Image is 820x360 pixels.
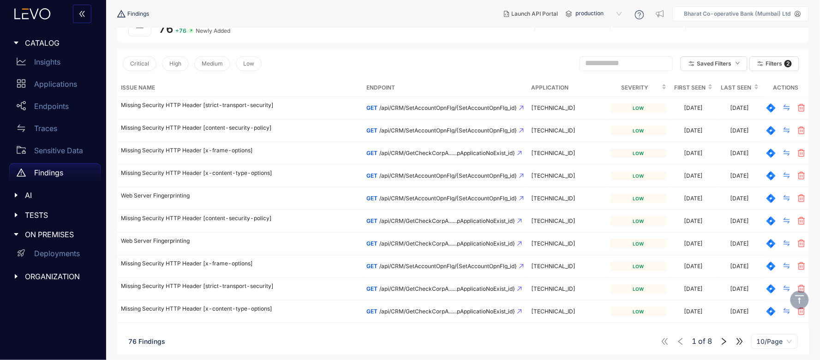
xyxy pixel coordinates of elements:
[607,79,670,97] th: Severity
[243,60,254,67] span: Low
[692,337,712,345] span: of
[13,40,19,46] span: caret-right
[121,192,359,199] p: Web Server Fingerprinting
[611,126,667,135] div: low
[123,56,156,71] button: Critical
[697,60,732,67] span: Saved Filters
[730,218,749,224] div: [DATE]
[684,263,703,270] div: [DATE]
[611,239,667,248] div: low
[34,58,60,66] p: Insights
[611,149,667,158] div: low
[13,192,19,198] span: caret-right
[236,56,262,71] button: Low
[531,308,575,315] span: [TECHNICAL_ID]
[169,60,181,67] span: High
[684,173,703,179] div: [DATE]
[611,284,667,294] div: low
[531,195,575,202] span: [TECHNICAL_ID]
[684,127,703,134] div: [DATE]
[684,150,703,156] div: [DATE]
[13,231,19,238] span: caret-right
[366,104,377,111] span: GET
[681,56,748,71] button: Saved Filtersdown
[379,263,517,270] span: /api/CRM/SetAccountOpnFlg/{SetAccountOpnFlg_id}
[9,141,101,163] a: Sensitive Data
[692,337,697,345] span: 1
[611,216,667,226] div: low
[611,307,667,316] div: low
[366,285,377,292] span: GET
[531,127,575,134] span: [TECHNICAL_ID]
[379,105,517,111] span: /api/CRM/SetAccountOpnFlg/{SetAccountOpnFlg_id}
[194,56,230,71] button: Medium
[9,163,101,186] a: Findings
[531,104,575,111] span: [TECHNICAL_ID]
[783,104,790,112] span: swap
[670,79,717,97] th: First Seen
[766,60,783,67] span: Filters
[684,105,703,111] div: [DATE]
[684,11,791,17] p: Bharat Co-operative Bank (Mumbai) Ltd
[708,337,712,345] span: 8
[121,260,359,267] p: Missing Security HTTP Header [x-frame-options]
[127,11,149,17] span: Findings
[17,168,26,177] span: warning
[730,286,749,292] div: [DATE]
[757,335,792,348] span: 10/Page
[34,249,80,258] p: Deployments
[531,217,575,224] span: [TECHNICAL_ID]
[730,105,749,111] div: [DATE]
[363,79,527,97] th: Endpoint
[783,126,790,135] span: swap
[783,149,790,157] span: swap
[379,286,515,292] span: /api/CRM/GetCheckCorpA......pApplicatioNoExist_id}
[379,240,515,247] span: /api/CRM/GetCheckCorpA......pApplicatioNoExist_id}
[162,56,189,71] button: High
[9,119,101,141] a: Traces
[776,282,798,296] button: swap
[6,205,101,225] div: TESTS
[202,60,223,67] span: Medium
[121,215,359,222] p: Missing Security HTTP Header [content-security-policy]
[366,195,377,202] span: GET
[17,124,26,133] span: swap
[783,307,790,316] span: swap
[730,127,749,134] div: [DATE]
[366,308,377,315] span: GET
[763,79,809,97] th: Actions
[121,125,359,131] p: Missing Security HTTP Header [content-security-policy]
[175,28,186,34] span: + 76
[25,191,93,199] span: AI
[25,272,93,281] span: ORGANIZATION
[730,150,749,156] div: [DATE]
[6,186,101,205] div: AI
[736,337,744,346] span: double-right
[776,191,798,206] button: swap
[34,124,57,132] p: Traces
[783,172,790,180] span: swap
[13,212,19,218] span: caret-right
[611,262,667,271] div: low
[776,236,798,251] button: swap
[684,195,703,202] div: [DATE]
[611,171,667,180] div: low
[649,20,654,29] span: 0
[783,217,790,225] span: swap
[730,173,749,179] div: [DATE]
[196,28,230,34] span: Newly Added
[531,150,575,156] span: [TECHNICAL_ID]
[379,150,515,156] span: /api/CRM/GetCheckCorpA......pApplicatioNoExist_id}
[25,39,93,47] span: CATALOG
[720,83,752,93] span: Last Seen
[730,308,749,315] div: [DATE]
[776,214,798,228] button: swap
[776,101,798,115] button: swap
[574,20,579,29] span: 0
[6,225,101,244] div: ON PREMISES
[159,22,174,36] span: 76
[121,102,359,108] p: Missing Security HTTP Header [strict-transport-security]
[499,20,503,29] span: 0
[366,127,377,134] span: GET
[13,273,19,280] span: caret-right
